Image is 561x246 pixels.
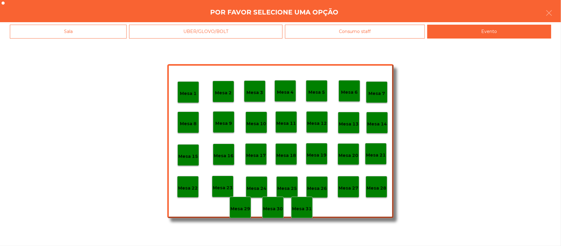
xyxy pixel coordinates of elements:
div: Sala [10,25,127,39]
p: Mesa 16 [214,152,234,159]
p: Mesa 1 [180,90,197,97]
p: Mesa 12 [307,120,327,127]
div: UBER/GLOVO/BOLT [129,25,282,39]
p: Mesa 30 [263,205,283,212]
p: Mesa 8 [180,120,197,127]
p: Mesa 18 [276,152,296,159]
p: Mesa 13 [339,121,359,128]
p: Mesa 4 [277,89,294,96]
p: Mesa 22 [178,185,198,192]
p: Mesa 26 [307,185,327,192]
p: Mesa 31 [292,205,312,212]
p: Mesa 21 [366,152,386,159]
p: Mesa 17 [246,152,266,159]
p: Mesa 29 [230,205,250,212]
p: Mesa 24 [247,185,266,192]
h4: Por favor selecione uma opção [210,8,339,17]
p: Mesa 2 [215,89,232,96]
p: Mesa 27 [339,185,358,192]
p: Mesa 15 [178,153,198,160]
p: Mesa 3 [246,89,263,96]
p: Mesa 7 [368,90,385,97]
p: Mesa 28 [367,185,386,192]
div: Evento [427,25,551,39]
p: Mesa 25 [277,185,297,192]
p: Mesa 5 [308,89,325,96]
p: Mesa 9 [215,120,232,127]
p: Mesa 14 [367,121,387,128]
p: Mesa 19 [307,152,327,159]
p: Mesa 23 [213,184,233,191]
p: Mesa 20 [339,152,358,159]
p: Mesa 6 [341,89,358,96]
p: Mesa 11 [276,120,296,127]
p: Mesa 10 [246,120,266,127]
div: Consumo staff [285,25,425,39]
